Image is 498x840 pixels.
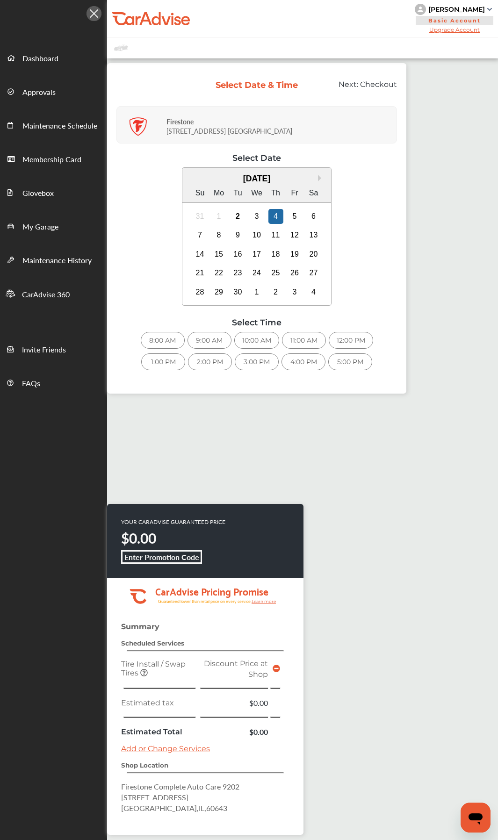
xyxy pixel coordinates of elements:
[188,332,231,349] div: 9:00 AM
[166,110,394,140] div: [STREET_ADDRESS] [GEOGRAPHIC_DATA]
[211,209,226,224] div: Not available Monday, September 1st, 2025
[22,187,54,200] span: Glovebox
[211,247,226,262] div: Choose Monday, September 15th, 2025
[0,74,107,108] a: Approvals
[193,285,208,300] div: Choose Sunday, September 28th, 2025
[0,142,107,175] a: Membership Card
[231,285,245,300] div: Choose Tuesday, September 30th, 2025
[268,285,283,300] div: Choose Thursday, October 2nd, 2025
[22,378,40,390] span: FAQs
[268,266,283,280] div: Choose Thursday, September 25th, 2025
[121,518,225,526] p: YOUR CARADVISE GUARANTEED PRICE
[282,332,326,349] div: 11:00 AM
[415,4,426,15] img: knH8PDtVvWoAbQRylUukY18CTiRevjo20fAtgn5MLBQj4uumYvk2MzTtcAIzfGAtb1XOLVMAvhLuqoNAbL4reqehy0jehNKdM...
[198,695,270,711] td: $0.00
[231,228,245,243] div: Choose Tuesday, September 9th, 2025
[129,117,147,136] img: logo-firestone.png
[22,289,70,301] span: CarAdvise 360
[306,209,321,224] div: Choose Saturday, September 6th, 2025
[215,80,299,90] div: Select Date & Time
[121,660,186,677] span: Tire Install / Swap Tires
[249,285,264,300] div: Choose Wednesday, October 1st, 2025
[190,207,323,302] div: month 2025-09
[329,332,373,349] div: 12:00 PM
[249,247,264,262] div: Choose Wednesday, September 17th, 2025
[155,582,268,599] tspan: CarAdvise Pricing Promise
[141,353,185,370] div: 1:00 PM
[268,186,283,201] div: Th
[22,154,81,166] span: Membership Card
[121,528,156,548] strong: $0.00
[360,80,397,89] span: Checkout
[193,266,208,280] div: Choose Sunday, September 21st, 2025
[22,120,97,132] span: Maintenance Schedule
[188,353,232,370] div: 2:00 PM
[204,659,268,679] span: Discount Price at Shop
[461,803,491,833] iframe: Button to launch messaging window
[211,266,226,280] div: Choose Monday, September 22nd, 2025
[0,108,107,142] a: Maintenance Schedule
[231,247,245,262] div: Choose Tuesday, September 16th, 2025
[22,221,58,233] span: My Garage
[121,639,184,647] strong: Scheduled Services
[252,599,276,604] tspan: Learn more
[268,228,283,243] div: Choose Thursday, September 11th, 2025
[287,266,302,280] div: Choose Friday, September 26th, 2025
[119,724,198,739] td: Estimated Total
[124,552,199,562] b: Enter Promotion Code
[0,175,107,209] a: Glovebox
[22,255,92,267] span: Maintenance History
[231,209,245,224] div: Choose Tuesday, September 2nd, 2025
[268,209,283,224] div: Choose Thursday, September 4th, 2025
[0,243,107,276] a: Maintenance History
[22,344,66,356] span: Invite Friends
[121,761,168,769] strong: Shop Location
[121,744,210,753] a: Add or Change Services
[116,317,397,327] div: Select Time
[114,42,128,54] img: placeholder_car.fcab19be.svg
[87,6,101,21] img: Icon.5fd9dcc7.svg
[211,228,226,243] div: Choose Monday, September 8th, 2025
[249,186,264,201] div: We
[281,353,325,370] div: 4:00 PM
[121,781,239,792] span: Firestone Complete Auto Care 9202
[121,803,227,813] span: [GEOGRAPHIC_DATA] , IL , 60643
[318,175,325,181] button: Next Month
[0,41,107,74] a: Dashboard
[287,186,302,201] div: Fr
[193,209,208,224] div: Not available Sunday, August 31st, 2025
[287,228,302,243] div: Choose Friday, September 12th, 2025
[268,247,283,262] div: Choose Thursday, September 18th, 2025
[415,26,494,33] span: Upgrade Account
[22,53,58,65] span: Dashboard
[249,266,264,280] div: Choose Wednesday, September 24th, 2025
[121,792,188,803] span: [STREET_ADDRESS]
[166,117,194,126] strong: Firestone
[193,228,208,243] div: Choose Sunday, September 7th, 2025
[211,186,226,201] div: Mo
[0,209,107,243] a: My Garage
[416,16,493,25] span: Basic Account
[306,228,321,243] div: Choose Saturday, September 13th, 2025
[193,186,208,201] div: Su
[249,228,264,243] div: Choose Wednesday, September 10th, 2025
[306,266,321,280] div: Choose Saturday, September 27th, 2025
[119,695,198,711] td: Estimated tax
[116,153,397,163] div: Select Date
[182,174,332,184] div: [DATE]
[141,332,185,349] div: 8:00 AM
[121,622,159,631] strong: Summary
[306,285,321,300] div: Choose Saturday, October 4th, 2025
[428,5,485,14] div: [PERSON_NAME]
[22,86,56,99] span: Approvals
[231,186,245,201] div: Tu
[231,266,245,280] div: Choose Tuesday, September 23rd, 2025
[487,8,492,11] img: sCxJUJ+qAmfqhQGDUl18vwLg4ZYJ6CxN7XmbOMBAAAAAElFTkSuQmCC
[287,285,302,300] div: Choose Friday, October 3rd, 2025
[235,353,279,370] div: 3:00 PM
[328,353,372,370] div: 5:00 PM
[158,598,252,604] tspan: Guaranteed lower than retail price on every service.
[211,285,226,300] div: Choose Monday, September 29th, 2025
[287,247,302,262] div: Choose Friday, September 19th, 2025
[198,724,270,739] td: $0.00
